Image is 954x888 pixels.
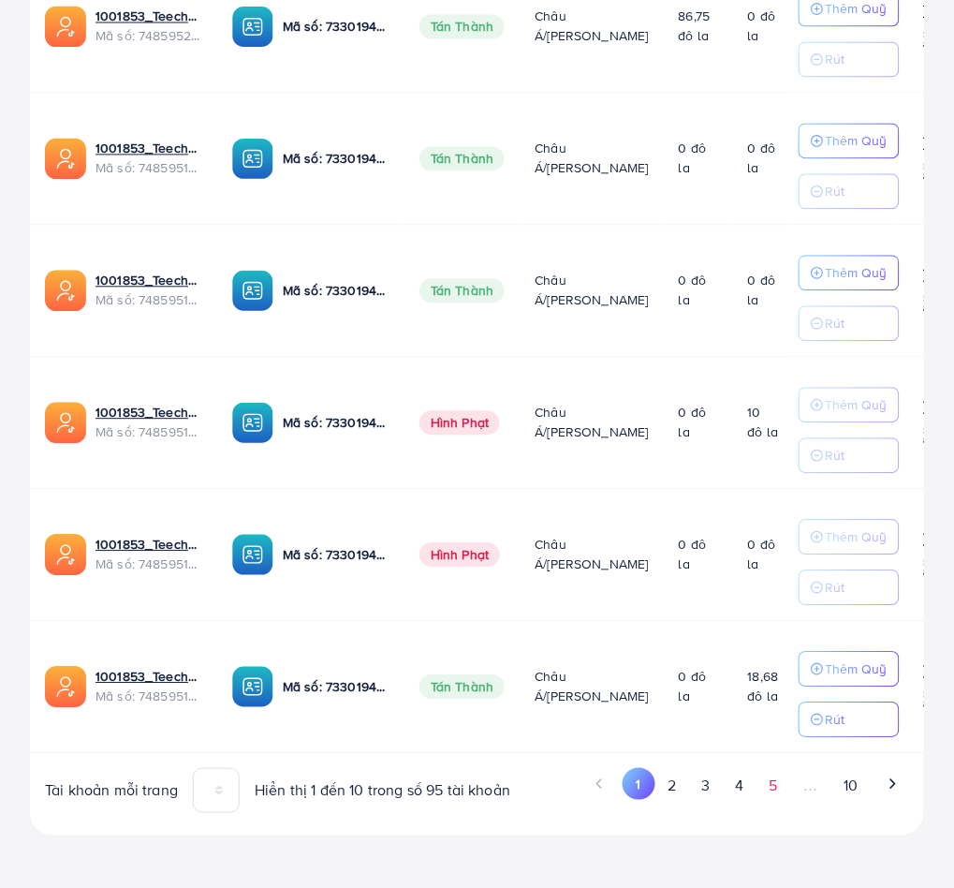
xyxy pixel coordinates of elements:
font: 10 [844,775,859,795]
img: ic-ads-acc.e4c84228.svg [45,666,86,707]
a: 1001853_Teechan 16_1742958884203 [95,667,202,686]
iframe: Trò chuyện [874,804,940,874]
div: <span class='underline'>1001853_Teechan 20_1742958981927</span></br>7485951785417424913 [95,139,202,177]
font: Mã số: 7485951693675741201 [95,290,273,309]
font: Thêm Quỹ [826,659,888,678]
a: 1001853_Teechan 19_1742958956193 [95,271,202,289]
font: 1001853_Teechan x Dori_1742959042949 [95,7,347,25]
button: Đi đến trang 5 [756,768,790,803]
button: Đi đến trang 4 [723,768,756,803]
font: 0 đô la [748,535,776,572]
font: Tán thành [431,677,493,696]
font: Rút [826,578,845,597]
font: Mã số: 7330194256306601986 [283,545,467,564]
font: 5 [770,775,778,795]
a: 1001853_Teechan 18_1742958933953 [95,403,202,422]
button: Đi đến trang 3 [689,768,723,803]
button: Thêm Quỹ [799,387,900,422]
font: Mã số: 7485951368008777744 [95,687,278,705]
font: Mã số: 7330194256306601986 [283,149,467,168]
font: Thêm Quỹ [826,527,888,546]
button: Đi đến trang 2 [655,768,689,803]
font: 0 đô la [748,139,776,176]
font: 18,68 đô la [748,667,779,704]
font: 86,75 đô la [679,7,711,44]
img: ic-ba-acc.ded83a64.svg [232,6,273,47]
font: 1001853_Teechan 17_1742958907248 [95,535,322,554]
font: 0 đô la [748,271,776,308]
button: Đi đến trang 1 [623,768,655,800]
font: Rút [826,710,845,729]
img: ic-ads-acc.e4c84228.svg [45,6,86,47]
font: Châu Á/[PERSON_NAME] [535,139,648,176]
button: Rút [799,41,900,77]
a: 1001853_Teechan 17_1742958907248 [95,535,202,554]
font: Mã số: 7330194256306601986 [283,281,467,300]
font: 1001853_Teechan 19_1742958956193 [95,271,320,289]
font: 1001853_Teechan 18_1742958933953 [95,403,323,422]
button: Đi đến trang tiếp theo [876,768,909,800]
font: 0 đô la [679,139,707,176]
div: <span class='underline'>1001853_Teechan 19_1742958956193</span></br>7485951693675741201 [95,271,202,309]
ul: Phân trang [492,768,910,803]
font: 0 đô la [679,403,707,440]
img: ic-ba-acc.ded83a64.svg [232,666,273,707]
font: 0 đô la [679,271,707,308]
a: 1001853_Teechan 20_1742958981927 [95,139,202,157]
img: ic-ba-acc.ded83a64.svg [232,534,273,575]
font: 0 đô la [679,535,707,572]
font: Hình phạt [431,413,489,432]
font: Hiển thị 1 đến 10 trong số 95 tài khoản [255,779,510,800]
img: ic-ba-acc.ded83a64.svg [232,402,273,443]
div: <span class='underline'>1001853_Teechan 18_1742958933953</span></br>7485951579561246737 [95,403,202,441]
font: 0 đô la [679,667,707,704]
button: Đi đến trang 10 [831,768,871,803]
font: Mã số: 7485951462133202961 [95,555,275,573]
img: ic-ba-acc.ded83a64.svg [232,270,273,311]
font: Châu Á/[PERSON_NAME] [535,667,648,704]
button: Rút [799,437,900,473]
font: Rút [826,182,845,200]
font: Mã số: 7330194256306601986 [283,413,467,432]
div: <span class='underline'>1001853_Teechan x Dori_1742959042949</span></br>7485952051936165905 [95,7,202,45]
div: <span class='underline'>1001853_Teechan 16_1742958884203</span></br>7485951368008777744 [95,667,202,705]
font: Thêm Quỹ [826,395,888,414]
font: 4 [736,775,744,795]
img: ic-ads-acc.e4c84228.svg [45,270,86,311]
font: 1001853_Teechan 16_1742958884203 [95,667,324,686]
font: Rút [826,50,845,68]
a: 1001853_Teechan x Dori_1742959042949 [95,7,202,25]
font: Thêm Quỹ [826,263,888,282]
img: ic-ads-acc.e4c84228.svg [45,138,86,179]
font: Mã số: 7485951785417424913 [95,158,272,177]
font: Châu Á/[PERSON_NAME] [535,271,648,308]
img: ic-ba-acc.ded83a64.svg [232,138,273,179]
img: ic-ads-acc.e4c84228.svg [45,534,86,575]
font: Châu Á/[PERSON_NAME] [535,403,648,440]
font: Châu Á/[PERSON_NAME] [535,535,648,572]
font: 3 [702,775,711,795]
button: Thêm Quỹ [799,651,900,687]
button: Rút [799,702,900,737]
font: Mã số: 7330194256306601986 [283,677,467,696]
font: 10 đô la [748,403,779,440]
font: 0 đô la [748,7,776,44]
font: Tán thành [431,281,493,300]
button: Thêm Quỹ [799,519,900,555]
font: Tán thành [431,17,493,36]
button: Rút [799,173,900,209]
font: 2 [668,775,676,795]
font: Tài khoản mỗi trang [45,779,178,800]
font: Hình phạt [431,545,489,564]
button: Rút [799,305,900,341]
button: Thêm Quỹ [799,255,900,290]
font: Rút [826,314,845,333]
font: Thêm Quỹ [826,131,888,150]
font: Rút [826,446,845,465]
font: Mã số: 7485951579561246737 [95,422,274,441]
font: Mã số: 7330194256306601986 [283,17,467,36]
font: 1 [637,775,641,793]
button: Thêm Quỹ [799,123,900,158]
div: <span class='underline'>1001853_Teechan 17_1742958907248</span></br>7485951462133202961 [95,535,202,573]
button: Rút [799,570,900,605]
